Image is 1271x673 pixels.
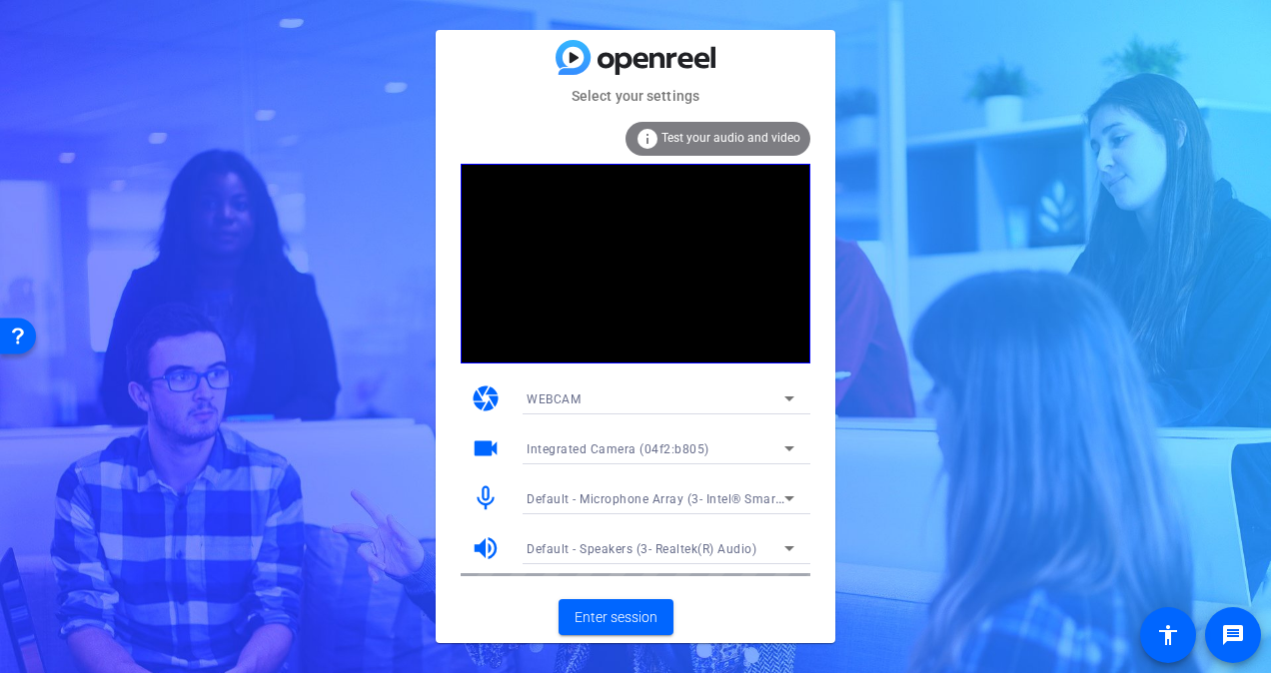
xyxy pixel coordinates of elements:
[527,542,756,556] span: Default - Speakers (3- Realtek(R) Audio)
[436,85,835,107] mat-card-subtitle: Select your settings
[471,383,501,413] mat-icon: camera
[527,490,1037,506] span: Default - Microphone Array (3- Intel® Smart Sound Technology for Digital Microphones)
[556,40,715,75] img: blue-gradient.svg
[471,483,501,513] mat-icon: mic_none
[575,607,657,628] span: Enter session
[527,442,709,456] span: Integrated Camera (04f2:b805)
[635,127,659,151] mat-icon: info
[1221,623,1245,647] mat-icon: message
[471,533,501,563] mat-icon: volume_up
[559,599,673,635] button: Enter session
[1156,623,1180,647] mat-icon: accessibility
[527,392,581,406] span: WEBCAM
[661,131,800,145] span: Test your audio and video
[471,433,501,463] mat-icon: videocam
